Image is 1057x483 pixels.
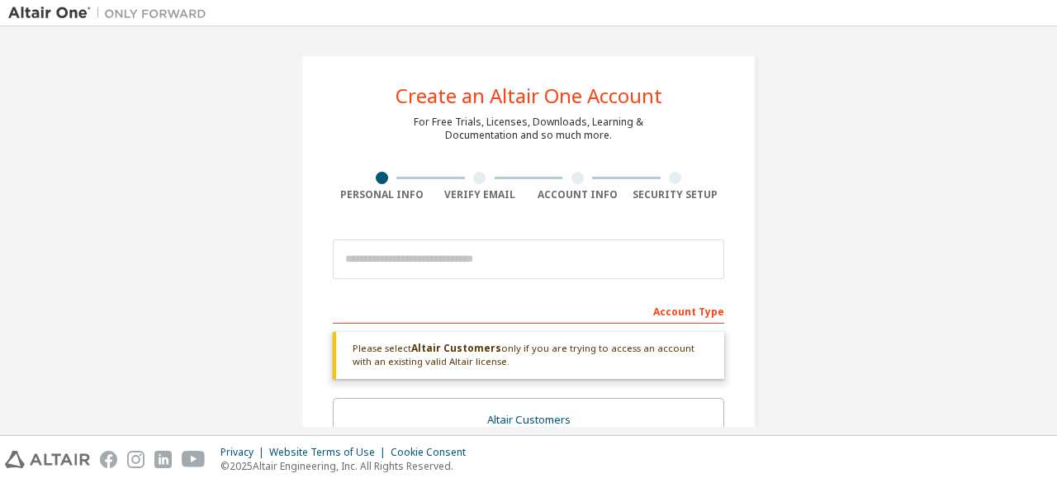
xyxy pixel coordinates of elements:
[344,409,713,432] div: Altair Customers
[154,451,172,468] img: linkedin.svg
[411,341,501,355] b: Altair Customers
[220,459,476,473] p: © 2025 Altair Engineering, Inc. All Rights Reserved.
[8,5,215,21] img: Altair One
[414,116,643,142] div: For Free Trials, Licenses, Downloads, Learning & Documentation and so much more.
[333,297,724,324] div: Account Type
[100,451,117,468] img: facebook.svg
[5,451,90,468] img: altair_logo.svg
[182,451,206,468] img: youtube.svg
[396,86,662,106] div: Create an Altair One Account
[333,332,724,379] div: Please select only if you are trying to access an account with an existing valid Altair license.
[269,446,391,459] div: Website Terms of Use
[391,446,476,459] div: Cookie Consent
[220,446,269,459] div: Privacy
[127,451,145,468] img: instagram.svg
[431,188,529,201] div: Verify Email
[627,188,725,201] div: Security Setup
[528,188,627,201] div: Account Info
[333,188,431,201] div: Personal Info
